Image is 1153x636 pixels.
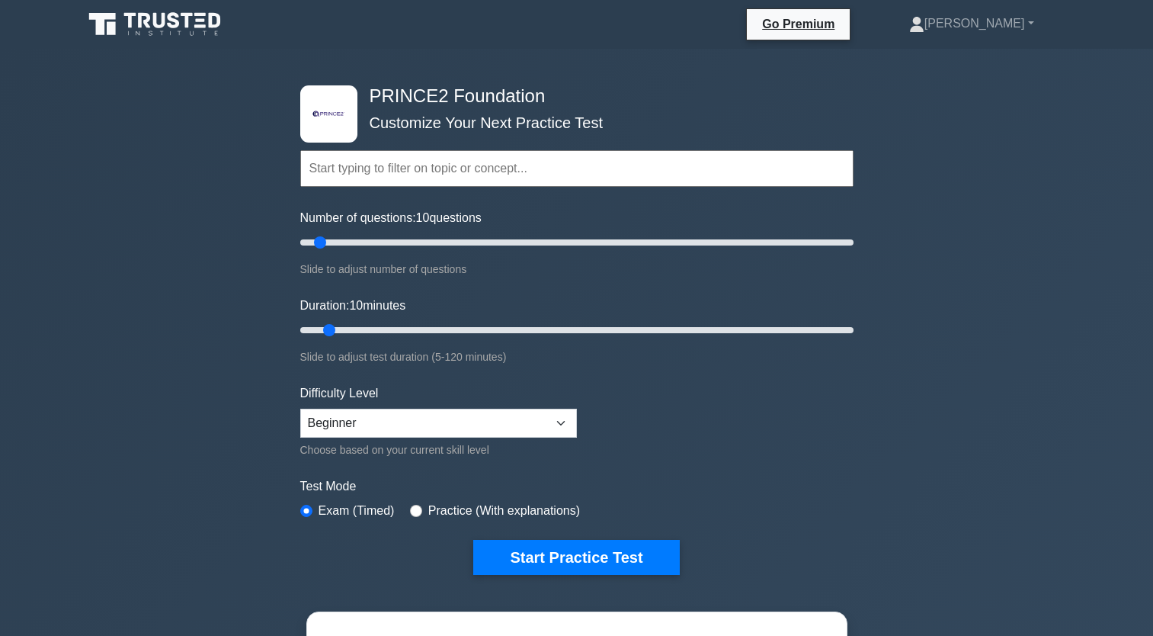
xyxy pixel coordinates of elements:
span: 10 [349,299,363,312]
label: Exam (Timed) [319,502,395,520]
input: Start typing to filter on topic or concept... [300,150,854,187]
h4: PRINCE2 Foundation [364,85,779,108]
label: Duration: minutes [300,297,406,315]
a: Go Premium [753,14,844,34]
div: Choose based on your current skill level [300,441,577,459]
label: Number of questions: questions [300,209,482,227]
div: Slide to adjust test duration (5-120 minutes) [300,348,854,366]
a: [PERSON_NAME] [873,8,1071,39]
label: Difficulty Level [300,384,379,403]
div: Slide to adjust number of questions [300,260,854,278]
label: Practice (With explanations) [428,502,580,520]
button: Start Practice Test [473,540,679,575]
label: Test Mode [300,477,854,496]
span: 10 [416,211,430,224]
